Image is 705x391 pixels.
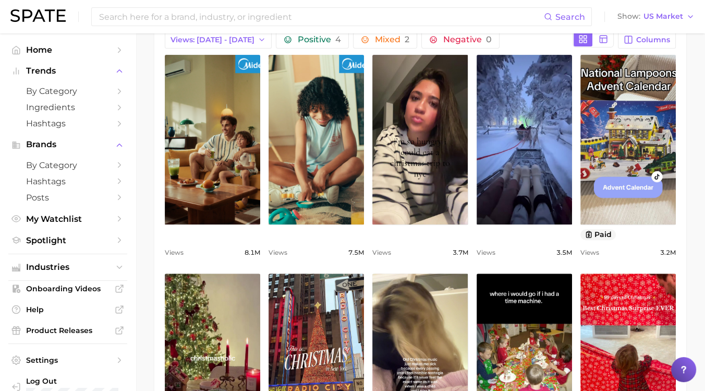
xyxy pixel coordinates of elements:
a: Product Releases [8,323,127,338]
a: Hashtags [8,115,127,132]
span: Positive [298,35,341,44]
span: Onboarding Videos [26,284,110,293]
a: Ingredients [8,99,127,115]
span: US Market [643,14,683,19]
span: Settings [26,356,110,365]
button: ShowUS Market [615,10,697,23]
span: 4 [335,34,341,44]
span: Views [580,246,599,259]
span: Views [165,246,184,259]
a: My Watchlist [8,211,127,227]
input: Search here for a brand, industry, or ingredient [98,8,544,26]
span: 8.1m [245,246,260,259]
span: 2 [405,34,409,44]
a: Posts [8,189,127,206]
span: 3.7m [453,246,468,259]
span: Posts [26,193,110,203]
a: Home [8,42,127,58]
span: Search [555,12,585,22]
a: Help [8,302,127,317]
span: Product Releases [26,326,110,335]
a: Onboarding Videos [8,281,127,297]
span: Log Out [26,376,119,386]
span: 7.5m [348,246,364,259]
span: 3.2m [660,246,676,259]
button: Views: [DATE] - [DATE] [165,31,272,49]
span: Hashtags [26,176,110,186]
span: 0 [486,34,492,44]
button: Brands [8,137,127,152]
span: Views [269,246,287,259]
span: by Category [26,86,110,96]
span: by Category [26,160,110,170]
span: 3.5m [556,246,572,259]
button: Industries [8,259,127,275]
button: Trends [8,63,127,79]
span: Home [26,45,110,55]
span: Views: [DATE] - [DATE] [171,35,254,44]
span: Ingredients [26,102,110,112]
span: Hashtags [26,119,110,128]
span: Industries [26,263,110,272]
button: Columns [618,31,676,49]
span: My Watchlist [26,214,110,224]
span: Columns [636,35,670,44]
a: by Category [8,83,127,99]
a: Hashtags [8,173,127,189]
span: Mixed [375,35,409,44]
a: by Category [8,157,127,173]
a: Settings [8,352,127,368]
span: Views [477,246,495,259]
span: Views [372,246,391,259]
span: Show [617,14,640,19]
span: Brands [26,140,110,149]
span: Spotlight [26,235,110,245]
span: Help [26,305,110,314]
img: SPATE [10,9,66,22]
span: Negative [443,35,492,44]
span: Trends [26,66,110,76]
a: Spotlight [8,232,127,248]
button: paid [580,229,616,240]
